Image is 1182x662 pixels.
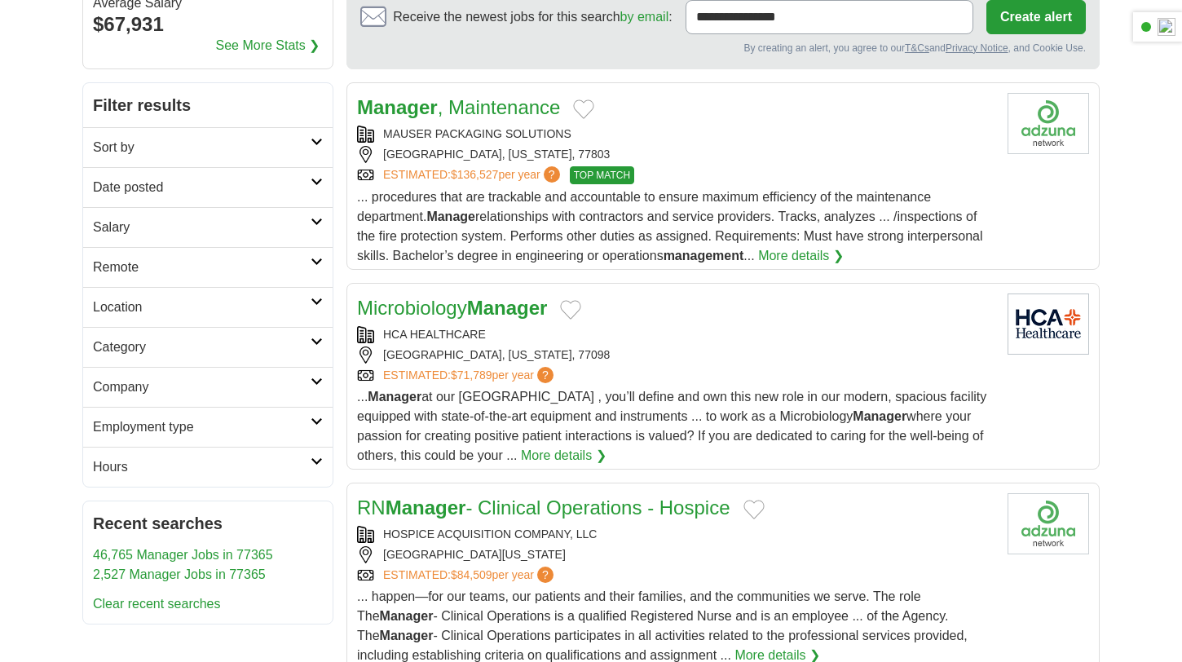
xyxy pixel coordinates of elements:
strong: Manager [380,629,434,642]
a: Clear recent searches [93,597,221,611]
a: HCA HEALTHCARE [383,328,486,341]
a: Manager, Maintenance [357,96,560,118]
span: ... happen—for our teams, our patients and their families, and the communities we serve. The role... [357,589,968,662]
strong: Manager [380,609,434,623]
h2: Salary [93,218,311,237]
h2: Employment type [93,417,311,437]
div: HOSPICE ACQUISITION COMPANY, LLC [357,526,995,543]
span: $71,789 [451,369,492,382]
span: ? [537,367,554,383]
strong: Manage [426,210,475,223]
button: Add to favorite jobs [743,500,765,519]
a: Employment type [83,407,333,447]
span: ... at our [GEOGRAPHIC_DATA] , you’ll define and own this new role in our modern, spacious facili... [357,390,986,462]
div: [GEOGRAPHIC_DATA][US_STATE] [357,546,995,563]
h2: Category [93,338,311,357]
a: Salary [83,207,333,247]
a: MicrobiologyManager [357,297,547,319]
span: ? [544,166,560,183]
h2: Location [93,298,311,317]
div: [GEOGRAPHIC_DATA], [US_STATE], 77803 [357,146,995,163]
a: Privacy Notice [946,42,1008,54]
a: RNManager- Clinical Operations - Hospice [357,496,730,519]
strong: Manager [853,409,906,423]
a: Location [83,287,333,327]
a: 46,765 Manager Jobs in 77365 [93,548,273,562]
a: 2,527 Manager Jobs in 77365 [93,567,266,581]
strong: Manager [386,496,466,519]
button: Add to favorite jobs [560,300,581,320]
span: TOP MATCH [570,166,634,184]
a: ESTIMATED:$136,527per year? [383,166,563,184]
a: More details ❯ [521,446,606,466]
a: More details ❯ [758,246,844,266]
a: Company [83,367,333,407]
span: $136,527 [451,168,498,181]
h2: Company [93,377,311,397]
a: T&Cs [905,42,929,54]
h2: Date posted [93,178,311,197]
strong: Manager [467,297,548,319]
a: Date posted [83,167,333,207]
a: Category [83,327,333,367]
h2: Recent searches [93,511,323,536]
div: MAUSER PACKAGING SOLUTIONS [357,126,995,143]
h2: Filter results [83,83,333,127]
div: [GEOGRAPHIC_DATA], [US_STATE], 77098 [357,346,995,364]
img: HCA Healthcare logo [1008,293,1089,355]
a: Sort by [83,127,333,167]
img: Company logo [1008,493,1089,554]
strong: Manager [357,96,438,118]
strong: Manager [368,390,421,404]
a: by email [620,10,669,24]
h2: Sort by [93,138,311,157]
a: ESTIMATED:$71,789per year? [383,367,557,384]
span: Receive the newest jobs for this search : [393,7,672,27]
a: See More Stats ❯ [216,36,320,55]
span: ... procedures that are trackable and accountable to ensure maximum efficiency of the maintenance... [357,190,982,263]
span: ? [537,567,554,583]
img: Company logo [1008,93,1089,154]
a: ESTIMATED:$84,509per year? [383,567,557,584]
a: Hours [83,447,333,487]
span: $84,509 [451,568,492,581]
a: Remote [83,247,333,287]
div: By creating an alert, you agree to our and , and Cookie Use. [360,41,1086,55]
strong: management [664,249,744,263]
div: $67,931 [93,10,323,39]
button: Add to favorite jobs [573,99,594,119]
h2: Remote [93,258,311,277]
h2: Hours [93,457,311,477]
